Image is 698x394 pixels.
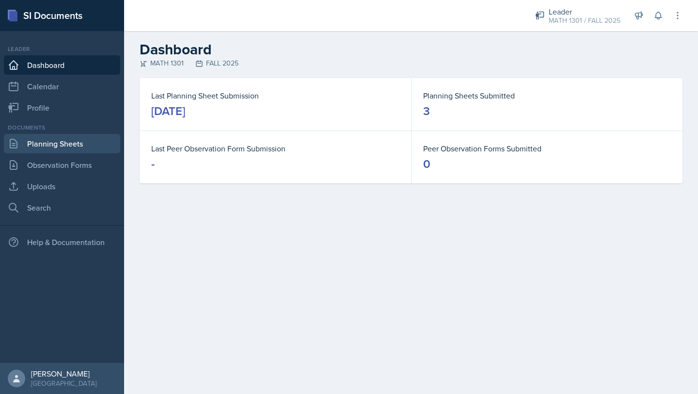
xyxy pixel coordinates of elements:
a: Planning Sheets [4,134,120,153]
div: 3 [423,103,430,119]
dt: Planning Sheets Submitted [423,90,671,101]
div: Help & Documentation [4,232,120,252]
a: Dashboard [4,55,120,75]
div: Leader [4,45,120,53]
a: Profile [4,98,120,117]
div: [DATE] [151,103,185,119]
dt: Peer Observation Forms Submitted [423,143,671,154]
h2: Dashboard [140,41,682,58]
div: Documents [4,123,120,132]
a: Search [4,198,120,217]
div: 0 [423,156,430,172]
div: MATH 1301 FALL 2025 [140,58,682,68]
div: [PERSON_NAME] [31,369,96,378]
a: Calendar [4,77,120,96]
a: Observation Forms [4,155,120,175]
div: [GEOGRAPHIC_DATA] [31,378,96,388]
a: Uploads [4,177,120,196]
dt: Last Peer Observation Form Submission [151,143,399,154]
dt: Last Planning Sheet Submission [151,90,399,101]
div: MATH 1301 / FALL 2025 [549,16,620,26]
div: Leader [549,6,620,17]
div: - [151,156,155,172]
